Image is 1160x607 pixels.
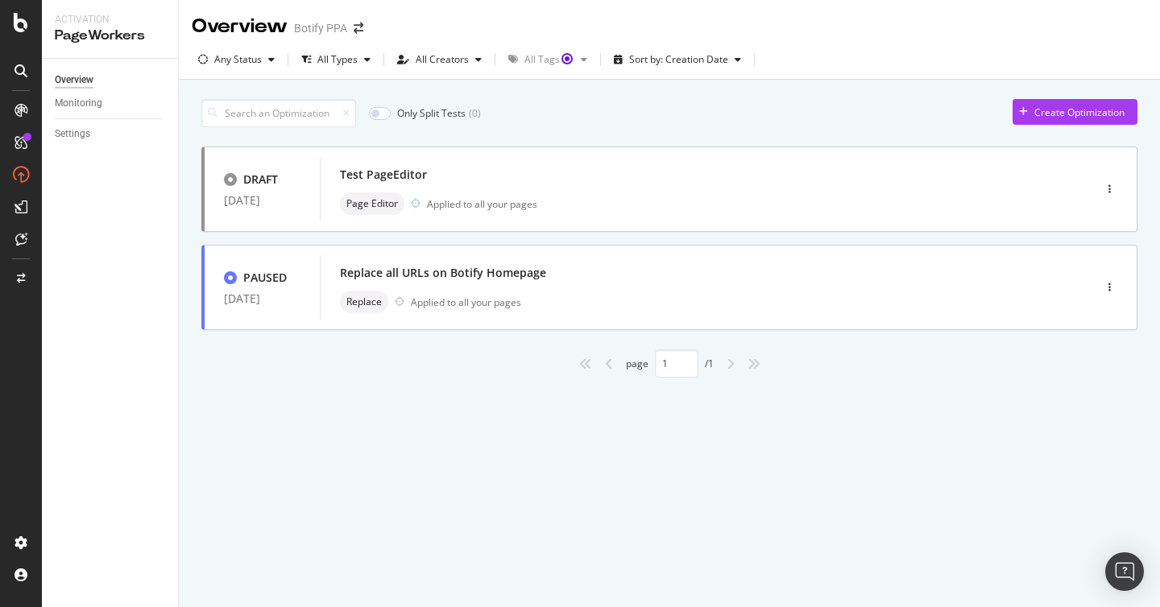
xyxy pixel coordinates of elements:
span: Page Editor [346,199,398,209]
div: angles-right [741,351,767,377]
div: ( 0 ) [469,106,481,120]
div: neutral label [340,192,404,215]
div: arrow-right-arrow-left [354,23,363,34]
div: Applied to all your pages [427,197,537,211]
a: Settings [55,126,167,142]
div: Replace all URLs on Botify Homepage [340,265,546,281]
button: Sort by: Creation Date [607,47,748,72]
div: Any Status [214,55,262,64]
button: All Types [295,47,377,72]
button: Any Status [192,47,281,72]
div: page / 1 [626,349,714,378]
div: Tooltip anchor [560,52,574,66]
div: All Tags [524,55,574,64]
div: Monitoring [55,95,102,112]
div: All Creators [416,55,469,64]
button: All TagsTooltip anchor [502,47,594,72]
div: [DATE] [224,194,300,207]
input: Search an Optimization [201,99,356,127]
div: neutral label [340,291,388,313]
div: PAUSED [243,270,287,286]
a: Monitoring [55,95,167,112]
div: Test PageEditor [340,167,427,183]
div: angle-right [720,351,741,377]
a: Overview [55,72,167,89]
div: All Types [317,55,358,64]
span: Replace [346,297,382,307]
div: Overview [55,72,93,89]
div: DRAFT [243,171,278,188]
div: Activation [55,13,165,27]
div: PageWorkers [55,27,165,45]
div: Open Intercom Messenger [1105,552,1144,591]
div: angle-left [599,351,619,377]
div: [DATE] [224,292,300,305]
div: Settings [55,126,90,142]
div: angles-left [573,351,599,377]
div: Applied to all your pages [411,295,521,309]
button: Create Optimization [1013,99,1137,125]
div: Create Optimization [1034,105,1125,119]
div: Sort by: Creation Date [629,55,728,64]
div: Only Split Tests [397,106,466,120]
button: All Creators [391,47,488,72]
div: Overview [192,13,288,40]
div: Botify PPA [294,20,347,36]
